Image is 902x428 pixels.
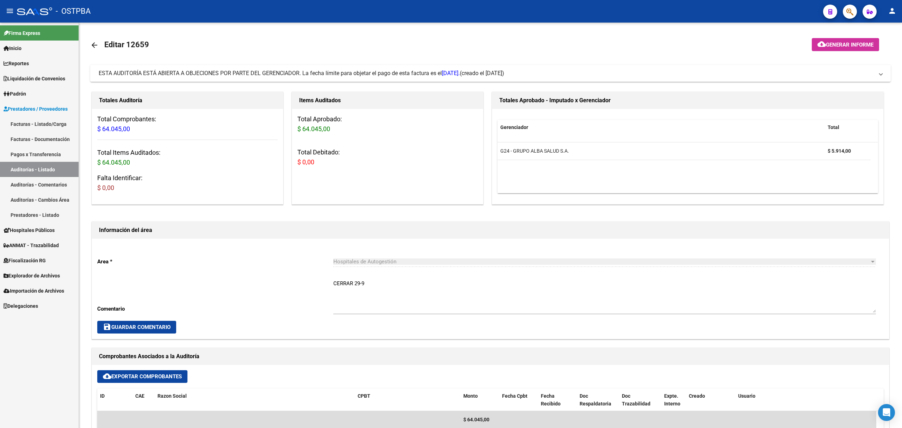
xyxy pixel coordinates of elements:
[825,120,871,135] datatable-header-cell: Total
[90,65,891,82] mat-expansion-panel-header: ESTA AUDITORÍA ESTÁ ABIERTA A OBJECIONES POR PARTE DEL GERENCIADOR. La fecha límite para objetar ...
[500,124,528,130] span: Gerenciador
[689,393,705,399] span: Creado
[826,42,873,48] span: Generar informe
[99,70,460,77] span: ESTA AUDITORÍA ESTÁ ABIERTA A OBJECIONES POR PARTE DEL GERENCIADOR. La fecha límite para objetar ...
[99,351,882,362] h1: Comprobantes Asociados a la Auditoría
[97,389,132,412] datatable-header-cell: ID
[97,159,130,166] span: $ 64.045,00
[157,393,187,399] span: Razon Social
[577,389,619,412] datatable-header-cell: Doc Respaldatoria
[103,324,171,330] span: Guardar Comentario
[4,272,60,280] span: Explorador de Archivos
[619,389,661,412] datatable-header-cell: Doc Trazabilidad
[4,75,65,82] span: Liquidación de Convenios
[4,241,59,249] span: ANMAT - Trazabilidad
[97,148,278,167] h3: Total Items Auditados:
[817,40,826,48] mat-icon: cloud_download
[442,70,460,77] span: [DATE].
[4,287,64,295] span: Importación de Archivos
[56,4,91,19] span: - OSTPBA
[4,60,29,67] span: Reportes
[538,389,577,412] datatable-header-cell: Fecha Recibido
[622,393,650,407] span: Doc Trazabilidad
[99,95,276,106] h1: Totales Auditoría
[541,393,561,407] span: Fecha Recibido
[735,389,876,412] datatable-header-cell: Usuario
[97,258,333,265] p: Area *
[461,389,499,412] datatable-header-cell: Monto
[828,124,839,130] span: Total
[4,44,21,52] span: Inicio
[97,321,176,334] button: Guardar Comentario
[4,29,40,37] span: Firma Express
[500,148,569,154] span: G24 - GRUPO ALBA SALUD S.A.
[460,69,504,77] span: (creado el [DATE])
[812,38,879,51] button: Generar informe
[97,370,187,383] button: Exportar Comprobantes
[100,393,105,399] span: ID
[498,120,825,135] datatable-header-cell: Gerenciador
[355,389,461,412] datatable-header-cell: CPBT
[103,373,182,380] span: Exportar Comprobantes
[97,125,130,133] span: $ 64.045,00
[499,95,876,106] h1: Totales Aprobado - Imputado x Gerenciador
[664,393,680,407] span: Expte. Interno
[135,393,144,399] span: CAE
[686,389,735,412] datatable-header-cell: Creado
[297,147,478,167] h3: Total Debitado:
[99,225,882,236] h1: Información del área
[4,257,46,264] span: Fiscalización RG
[97,114,278,134] h3: Total Comprobantes:
[333,258,396,265] span: Hospitales de Autogestión
[297,114,478,134] h3: Total Aprobado:
[828,148,851,154] strong: $ 5.914,00
[103,323,111,331] mat-icon: save
[4,105,68,113] span: Prestadores / Proveedores
[6,7,14,15] mat-icon: menu
[4,302,38,310] span: Delegaciones
[299,95,476,106] h1: Items Auditados
[103,372,111,380] mat-icon: cloud_download
[132,389,155,412] datatable-header-cell: CAE
[661,389,686,412] datatable-header-cell: Expte. Interno
[155,389,355,412] datatable-header-cell: Razon Social
[499,389,538,412] datatable-header-cell: Fecha Cpbt
[463,393,478,399] span: Monto
[97,173,278,193] h3: Falta Identificar:
[97,184,114,191] span: $ 0,00
[358,393,370,399] span: CPBT
[97,305,333,313] p: Comentario
[502,393,527,399] span: Fecha Cpbt
[297,158,314,166] span: $ 0,00
[90,41,99,49] mat-icon: arrow_back
[297,125,330,133] span: $ 64.045,00
[463,417,489,422] span: $ 64.045,00
[738,393,755,399] span: Usuario
[580,393,611,407] span: Doc Respaldatoria
[4,226,55,234] span: Hospitales Públicos
[104,40,149,49] span: Editar 12659
[4,90,26,98] span: Padrón
[878,404,895,421] div: Open Intercom Messenger
[888,7,896,15] mat-icon: person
